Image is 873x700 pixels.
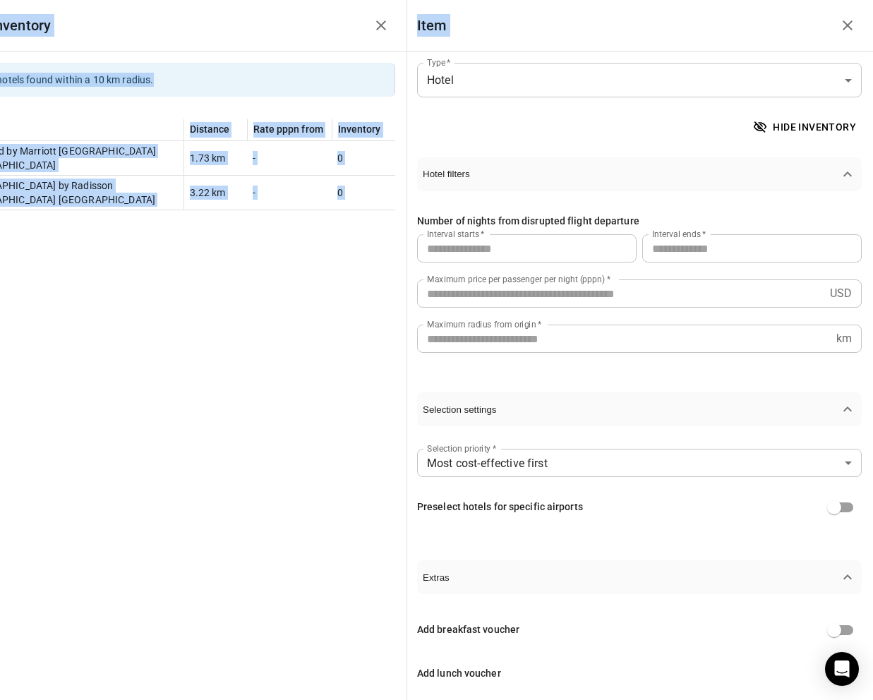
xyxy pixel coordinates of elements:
div: Hotel filters [417,426,862,543]
div: Add lunch voucher [417,666,501,682]
button: Selection settings [417,392,862,426]
button: Hide inventory [750,114,862,140]
span: Hotel [427,72,839,89]
h1: Item [417,14,447,37]
div: Most cost-effective first [417,449,862,477]
div: Hotel filters [417,191,862,376]
div: Number of nights from disrupted flight departure [417,214,639,229]
div: Add breakfast voucher [417,622,519,638]
div: Open Intercom Messenger [825,652,859,686]
button: Extras [417,560,862,594]
label: Type [427,56,451,68]
div: Preselect hotels for specific airports [417,500,583,515]
label: Maximum radius from origin [427,318,541,330]
label: Maximum price per passenger per night (pppn) [427,273,610,285]
p: km [836,330,852,347]
label: Selection priority [427,442,496,454]
span: Selection settings [423,404,839,415]
button: Close drawer [833,11,862,40]
label: Interval starts [427,228,484,240]
button: Hotel filters [417,157,862,191]
label: Interval ends [652,228,706,240]
span: Extras [423,572,839,583]
p: USD [830,285,852,302]
span: Hotel filters [423,169,839,179]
